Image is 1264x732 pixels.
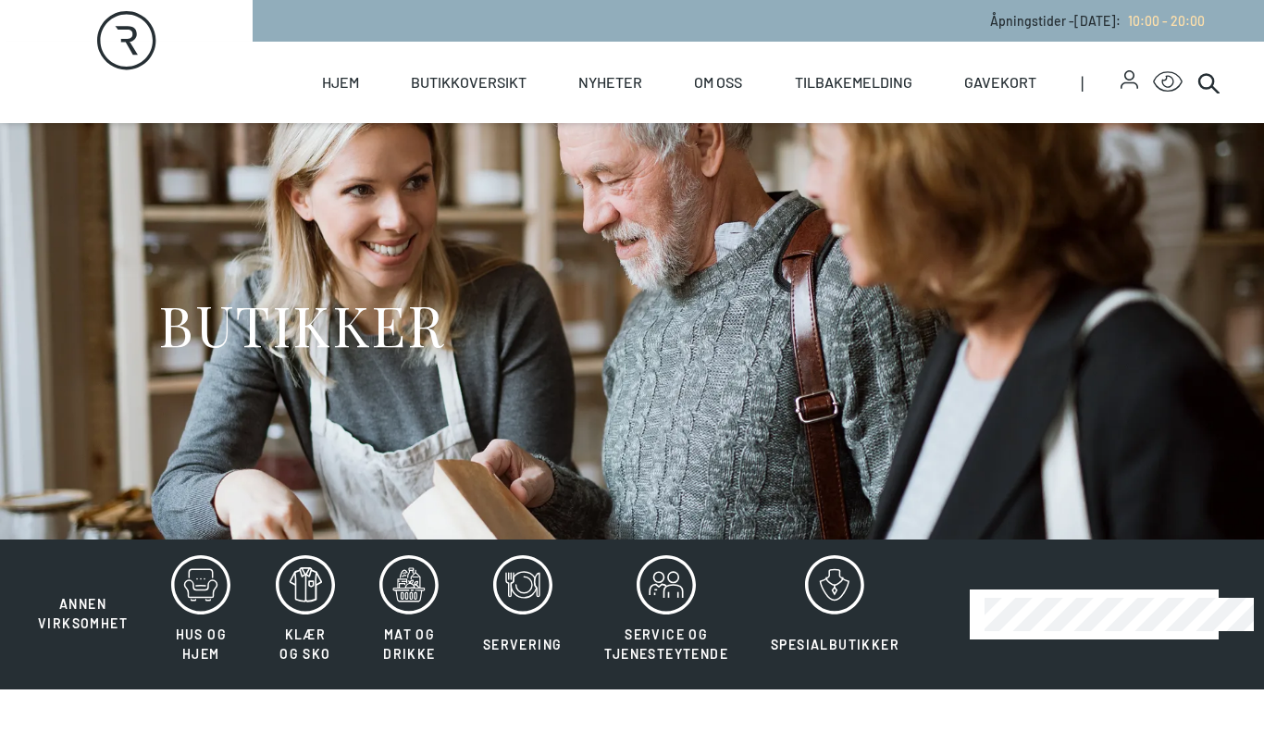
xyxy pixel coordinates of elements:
[751,554,919,675] button: Spesialbutikker
[464,554,582,675] button: Servering
[322,42,359,123] a: Hjem
[585,554,748,675] button: Service og tjenesteytende
[279,627,330,662] span: Klær og sko
[964,42,1036,123] a: Gavekort
[604,627,728,662] span: Service og tjenesteytende
[1153,68,1183,97] button: Open Accessibility Menu
[771,637,899,652] span: Spesialbutikker
[151,554,252,675] button: Hus og hjem
[19,554,147,634] button: Annen virksomhet
[1081,42,1121,123] span: |
[483,637,563,652] span: Servering
[38,596,128,631] span: Annen virksomhet
[1121,13,1205,29] a: 10:00 - 20:00
[255,554,356,675] button: Klær og sko
[383,627,435,662] span: Mat og drikke
[158,290,444,359] h1: BUTIKKER
[795,42,912,123] a: Tilbakemelding
[176,627,227,662] span: Hus og hjem
[359,554,460,675] button: Mat og drikke
[694,42,742,123] a: Om oss
[1128,13,1205,29] span: 10:00 - 20:00
[578,42,642,123] a: Nyheter
[990,11,1205,31] p: Åpningstider - [DATE] :
[411,42,527,123] a: Butikkoversikt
